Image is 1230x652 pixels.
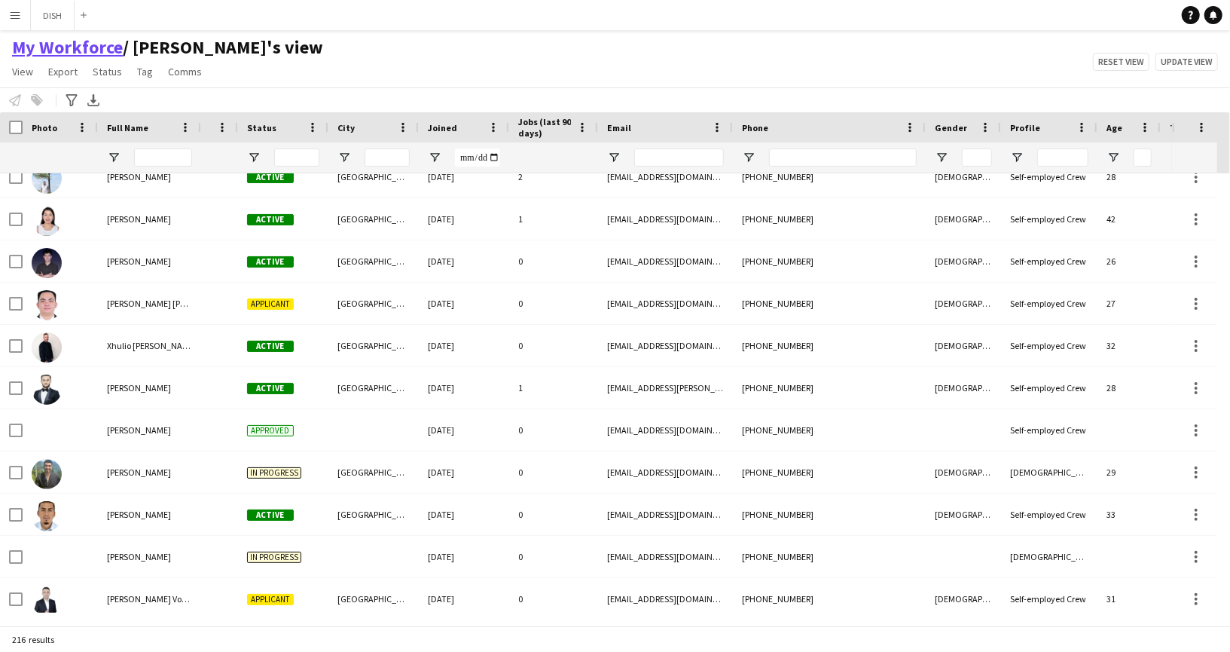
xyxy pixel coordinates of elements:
div: [PHONE_NUMBER] [733,578,926,620]
div: 0 [509,578,598,620]
div: 27 [1097,283,1161,324]
div: 0 [509,325,598,366]
button: DISH [31,1,75,30]
div: 32 [1097,325,1161,366]
div: [PHONE_NUMBER] [733,536,926,577]
span: Active [247,172,294,183]
input: Gender Filter Input [962,148,992,167]
div: Self-employed Crew [1001,367,1097,409]
input: Email Filter Input [634,148,724,167]
span: [PERSON_NAME] [107,256,171,267]
div: [DATE] [419,578,509,620]
div: 42 [1097,198,1161,240]
div: [DATE] [419,452,509,493]
span: Rating [210,93,211,161]
div: 28 [1097,156,1161,197]
button: Open Filter Menu [1010,151,1024,164]
span: In progress [247,552,301,563]
div: [DEMOGRAPHIC_DATA] Employees [1001,536,1097,577]
img: Akmaljon Kholmatov [32,459,62,489]
span: [PERSON_NAME] [107,509,171,520]
button: Open Filter Menu [428,151,441,164]
div: [PHONE_NUMBER] [733,367,926,409]
img: Andres Flores [32,501,62,531]
div: [GEOGRAPHIC_DATA] [328,494,419,535]
a: View [6,62,39,81]
div: [EMAIL_ADDRESS][DOMAIN_NAME] [598,156,733,197]
span: Full Name [107,122,148,133]
div: [GEOGRAPHIC_DATA] [328,198,419,240]
div: 0 [509,452,598,493]
div: [EMAIL_ADDRESS][DOMAIN_NAME] [598,198,733,240]
div: Self-employed Crew [1001,325,1097,366]
div: 28 [1097,367,1161,409]
div: [DEMOGRAPHIC_DATA] [926,578,1001,620]
button: Reset view [1093,53,1149,71]
div: Self-employed Crew [1001,198,1097,240]
span: View [12,65,33,78]
div: [EMAIL_ADDRESS][PERSON_NAME][DOMAIN_NAME] [598,367,733,409]
div: [DEMOGRAPHIC_DATA] [926,283,1001,324]
span: Tags [1170,122,1190,133]
div: [EMAIL_ADDRESS][DOMAIN_NAME] [598,409,733,451]
span: Joined [428,122,457,133]
span: [PERSON_NAME] [PERSON_NAME] [107,298,237,309]
span: Email [607,122,631,133]
span: Active [247,214,294,225]
div: [DATE] [419,536,509,577]
div: 0 [509,409,598,451]
span: Jobs (last 90 days) [518,116,571,139]
span: [PERSON_NAME] Vokosov [107,593,203,605]
span: [PERSON_NAME] [107,171,171,182]
div: Self-employed Crew [1001,409,1097,451]
img: Wendel De guia [32,248,62,278]
div: [PHONE_NUMBER] [733,452,926,493]
div: [PHONE_NUMBER] [733,156,926,197]
button: Open Filter Menu [1170,151,1183,164]
div: [DEMOGRAPHIC_DATA] [926,494,1001,535]
div: 33 [1097,494,1161,535]
div: 31 [1097,578,1161,620]
a: Export [42,62,84,81]
div: [DEMOGRAPHIC_DATA] [926,240,1001,282]
div: [DEMOGRAPHIC_DATA] [926,452,1001,493]
div: [DEMOGRAPHIC_DATA] [926,198,1001,240]
div: [DEMOGRAPHIC_DATA] [926,156,1001,197]
div: [EMAIL_ADDRESS][DOMAIN_NAME] [598,240,733,282]
span: [PERSON_NAME] [107,551,171,562]
img: Honeylyn Bendal [32,206,62,236]
input: Phone Filter Input [769,148,917,167]
span: Status [93,65,122,78]
div: [EMAIL_ADDRESS][DOMAIN_NAME] [598,325,733,366]
input: Status Filter Input [274,148,319,167]
span: john's view [123,36,323,59]
button: Open Filter Menu [247,151,261,164]
div: [EMAIL_ADDRESS][DOMAIN_NAME] [598,536,733,577]
div: [DATE] [419,494,509,535]
span: [PERSON_NAME] [107,382,171,393]
span: Applicant [247,298,294,310]
input: City Filter Input [365,148,410,167]
div: 0 [509,283,598,324]
span: In progress [247,467,301,479]
div: [DATE] [419,325,509,366]
div: [PHONE_NUMBER] [733,409,926,451]
a: Comms [162,62,208,81]
div: [EMAIL_ADDRESS][DOMAIN_NAME] [598,578,733,620]
div: [PHONE_NUMBER] [733,283,926,324]
div: [GEOGRAPHIC_DATA] [328,578,419,620]
div: 26 [1097,240,1161,282]
div: [DATE] [419,198,509,240]
span: Tag [137,65,153,78]
div: 1 [509,367,598,409]
div: [DATE] [419,367,509,409]
span: Approved [247,425,294,436]
button: Open Filter Menu [742,151,755,164]
div: [DATE] [419,409,509,451]
div: [PHONE_NUMBER] [733,198,926,240]
button: Open Filter Menu [607,151,621,164]
div: Self-employed Crew [1001,240,1097,282]
span: [PERSON_NAME] [107,213,171,225]
div: [DEMOGRAPHIC_DATA] [926,367,1001,409]
a: My Workforce [12,36,123,59]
